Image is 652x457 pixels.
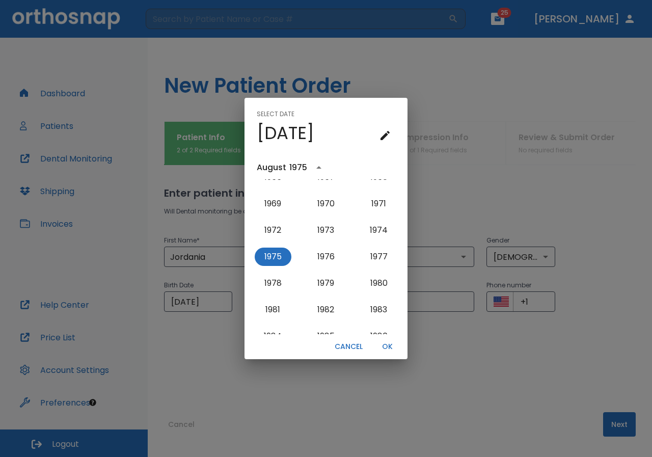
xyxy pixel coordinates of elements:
[375,125,395,146] button: calendar view is open, go to text input view
[310,159,328,176] button: year view is open, switch to calendar view
[361,221,397,239] button: 1974
[255,221,291,239] button: 1972
[308,274,344,292] button: 1979
[255,195,291,213] button: 1969
[361,274,397,292] button: 1980
[308,221,344,239] button: 1973
[255,301,291,319] button: 1981
[255,327,291,345] button: 1984
[361,248,397,266] button: 1977
[308,327,344,345] button: 1985
[289,162,307,174] div: 1975
[255,274,291,292] button: 1978
[308,195,344,213] button: 1970
[257,106,294,122] span: Select date
[371,338,403,355] button: OK
[361,327,397,345] button: 1986
[255,248,291,266] button: 1975
[257,122,314,144] h4: [DATE]
[308,301,344,319] button: 1982
[331,338,367,355] button: Cancel
[257,162,286,174] div: August
[361,195,397,213] button: 1971
[361,301,397,319] button: 1983
[308,248,344,266] button: 1976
